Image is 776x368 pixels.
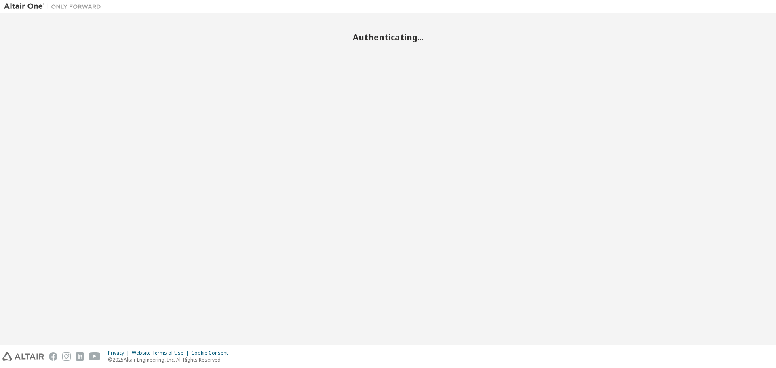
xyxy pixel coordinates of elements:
img: instagram.svg [62,352,71,361]
img: youtube.svg [89,352,101,361]
div: Cookie Consent [191,350,233,356]
p: © 2025 Altair Engineering, Inc. All Rights Reserved. [108,356,233,363]
img: altair_logo.svg [2,352,44,361]
img: Altair One [4,2,105,11]
h2: Authenticating... [4,32,772,42]
img: facebook.svg [49,352,57,361]
div: Website Terms of Use [132,350,191,356]
div: Privacy [108,350,132,356]
img: linkedin.svg [76,352,84,361]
